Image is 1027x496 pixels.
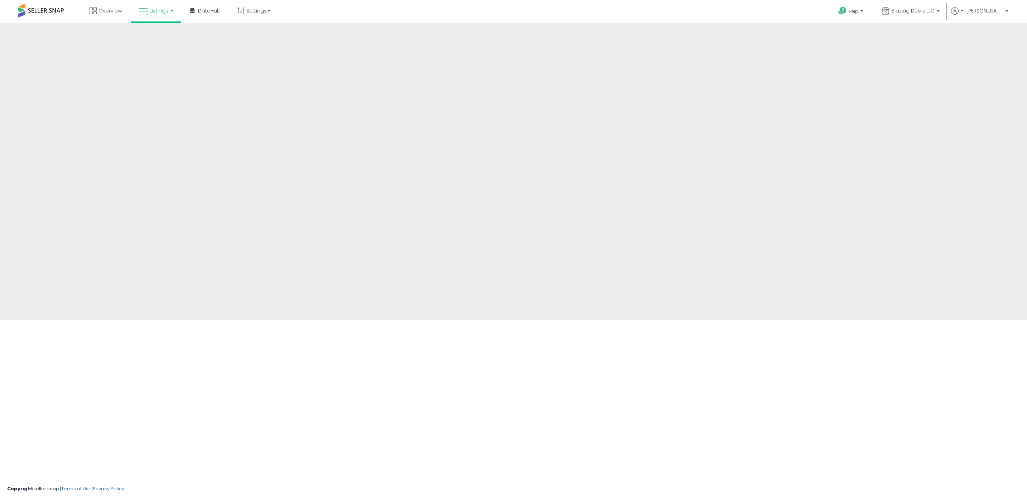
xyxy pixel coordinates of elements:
[98,7,122,14] span: Overview
[951,7,1008,23] a: Hi [PERSON_NAME]
[150,7,168,14] span: Listings
[960,7,1003,14] span: Hi [PERSON_NAME]
[838,6,847,15] i: Get Help
[849,8,858,14] span: Help
[891,7,935,14] span: Blazing Dealz LLC
[198,7,221,14] span: DataHub
[833,1,871,23] a: Help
